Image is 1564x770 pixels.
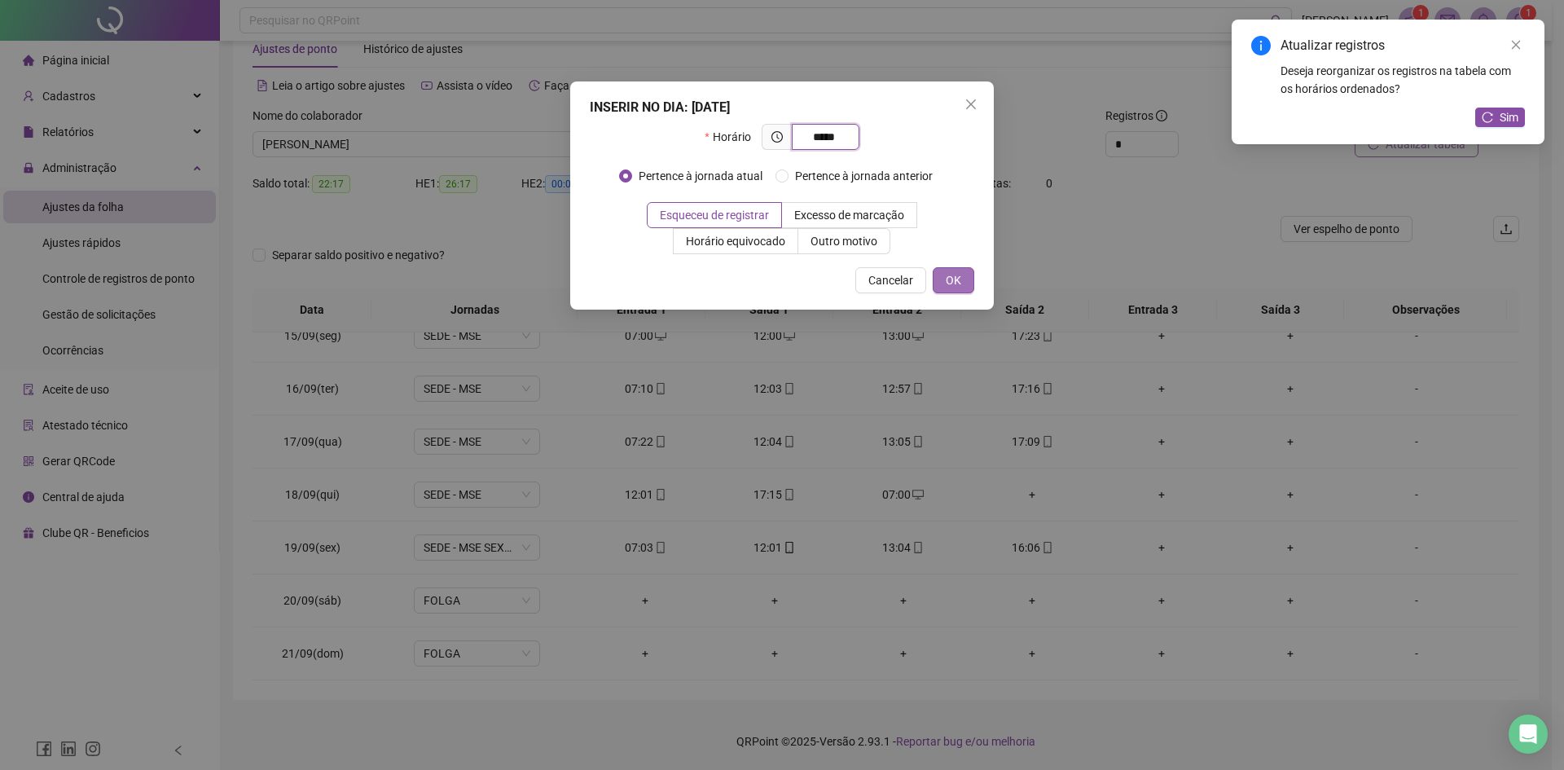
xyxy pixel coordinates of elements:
[789,167,939,185] span: Pertence à jornada anterior
[855,267,926,293] button: Cancelar
[868,271,913,289] span: Cancelar
[964,98,977,111] span: close
[946,271,961,289] span: OK
[1475,108,1525,127] button: Sim
[660,209,769,222] span: Esqueceu de registrar
[811,235,877,248] span: Outro motivo
[1500,108,1518,126] span: Sim
[686,235,785,248] span: Horário equivocado
[1482,112,1493,123] span: reload
[958,91,984,117] button: Close
[933,267,974,293] button: OK
[705,124,761,150] label: Horário
[771,131,783,143] span: clock-circle
[1510,39,1522,51] span: close
[590,98,974,117] div: INSERIR NO DIA : [DATE]
[1251,36,1271,55] span: info-circle
[1281,36,1525,55] div: Atualizar registros
[632,167,769,185] span: Pertence à jornada atual
[1507,36,1525,54] a: Close
[794,209,904,222] span: Excesso de marcação
[1509,715,1548,754] div: Open Intercom Messenger
[1281,62,1525,98] div: Deseja reorganizar os registros na tabela com os horários ordenados?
